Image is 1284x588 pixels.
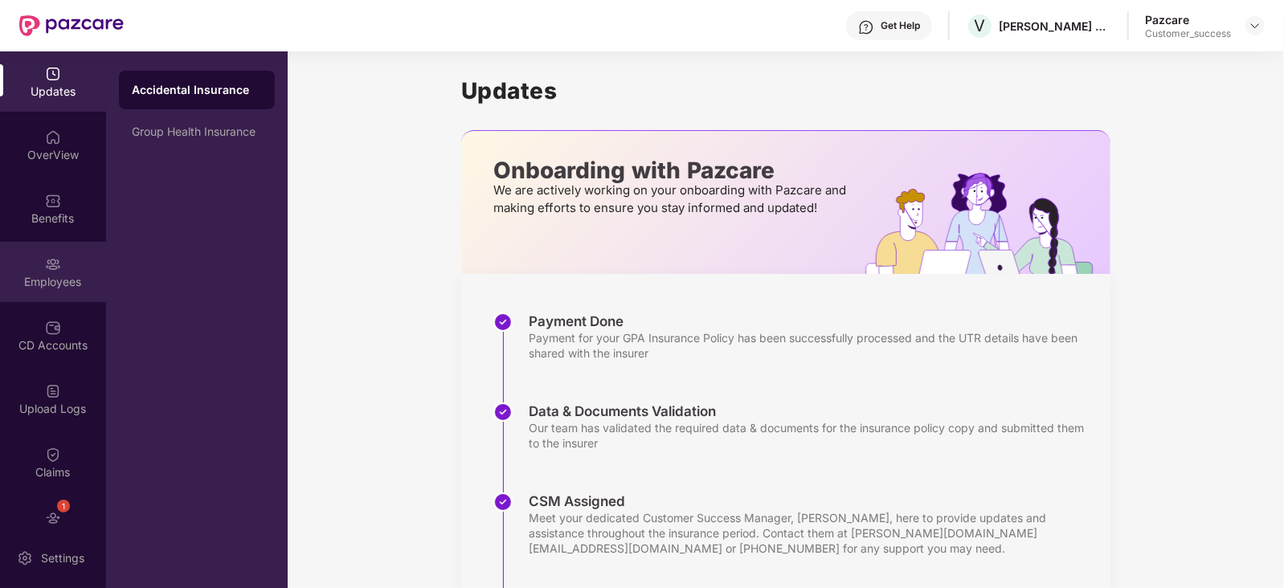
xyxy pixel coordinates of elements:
[529,402,1094,420] div: Data & Documents Validation
[45,66,61,82] img: svg+xml;base64,PHN2ZyBpZD0iVXBkYXRlZCIgeG1sbnM9Imh0dHA6Ly93d3cudzMub3JnLzIwMDAvc3ZnIiB3aWR0aD0iMj...
[36,550,89,566] div: Settings
[493,492,513,512] img: svg+xml;base64,PHN2ZyBpZD0iU3RlcC1Eb25lLTMyeDMyIiB4bWxucz0iaHR0cDovL3d3dy53My5vcmcvMjAwMC9zdmciIH...
[881,19,920,32] div: Get Help
[865,173,1110,274] img: hrOnboarding
[529,312,1094,330] div: Payment Done
[529,330,1094,361] div: Payment for your GPA Insurance Policy has been successfully processed and the UTR details have be...
[1249,19,1262,32] img: svg+xml;base64,PHN2ZyBpZD0iRHJvcGRvd24tMzJ4MzIiIHhtbG5zPSJodHRwOi8vd3d3LnczLm9yZy8yMDAwL3N2ZyIgd2...
[45,510,61,526] img: svg+xml;base64,PHN2ZyBpZD0iRW5kb3JzZW1lbnRzIiB4bWxucz0iaHR0cDovL3d3dy53My5vcmcvMjAwMC9zdmciIHdpZH...
[461,77,1110,104] h1: Updates
[19,15,124,36] img: New Pazcare Logo
[45,193,61,209] img: svg+xml;base64,PHN2ZyBpZD0iQmVuZWZpdHMiIHhtbG5zPSJodHRwOi8vd3d3LnczLm9yZy8yMDAwL3N2ZyIgd2lkdGg9Ij...
[493,312,513,332] img: svg+xml;base64,PHN2ZyBpZD0iU3RlcC1Eb25lLTMyeDMyIiB4bWxucz0iaHR0cDovL3d3dy53My5vcmcvMjAwMC9zdmciIH...
[57,500,70,512] div: 1
[45,383,61,399] img: svg+xml;base64,PHN2ZyBpZD0iVXBsb2FkX0xvZ3MiIGRhdGEtbmFtZT0iVXBsb2FkIExvZ3MiIHhtbG5zPSJodHRwOi8vd3...
[132,125,262,138] div: Group Health Insurance
[529,510,1094,556] div: Meet your dedicated Customer Success Manager, [PERSON_NAME], here to provide updates and assistan...
[17,550,33,566] img: svg+xml;base64,PHN2ZyBpZD0iU2V0dGluZy0yMHgyMCIgeG1sbnM9Imh0dHA6Ly93d3cudzMub3JnLzIwMDAvc3ZnIiB3aW...
[132,82,262,98] div: Accidental Insurance
[45,447,61,463] img: svg+xml;base64,PHN2ZyBpZD0iQ2xhaW0iIHhtbG5zPSJodHRwOi8vd3d3LnczLm9yZy8yMDAwL3N2ZyIgd2lkdGg9IjIwIi...
[493,163,851,178] p: Onboarding with Pazcare
[1145,12,1231,27] div: Pazcare
[858,19,874,35] img: svg+xml;base64,PHN2ZyBpZD0iSGVscC0zMngzMiIgeG1sbnM9Imh0dHA6Ly93d3cudzMub3JnLzIwMDAvc3ZnIiB3aWR0aD...
[999,18,1111,34] div: [PERSON_NAME] ESTATES DEVELOPERS PRIVATE LIMITED
[493,182,851,217] p: We are actively working on your onboarding with Pazcare and making efforts to ensure you stay inf...
[1145,27,1231,40] div: Customer_success
[45,320,61,336] img: svg+xml;base64,PHN2ZyBpZD0iQ0RfQWNjb3VudHMiIGRhdGEtbmFtZT0iQ0QgQWNjb3VudHMiIHhtbG5zPSJodHRwOi8vd3...
[529,420,1094,451] div: Our team has validated the required data & documents for the insurance policy copy and submitted ...
[493,402,513,422] img: svg+xml;base64,PHN2ZyBpZD0iU3RlcC1Eb25lLTMyeDMyIiB4bWxucz0iaHR0cDovL3d3dy53My5vcmcvMjAwMC9zdmciIH...
[529,492,1094,510] div: CSM Assigned
[45,129,61,145] img: svg+xml;base64,PHN2ZyBpZD0iSG9tZSIgeG1sbnM9Imh0dHA6Ly93d3cudzMub3JnLzIwMDAvc3ZnIiB3aWR0aD0iMjAiIG...
[975,16,986,35] span: V
[45,256,61,272] img: svg+xml;base64,PHN2ZyBpZD0iRW1wbG95ZWVzIiB4bWxucz0iaHR0cDovL3d3dy53My5vcmcvMjAwMC9zdmciIHdpZHRoPS...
